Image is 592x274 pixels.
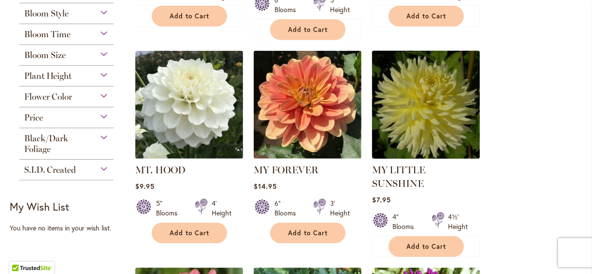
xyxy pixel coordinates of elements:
button: Add to Cart [389,6,464,27]
strong: My Wish List [10,199,69,213]
a: MY FOREVER [254,164,318,176]
img: MY FOREVER [254,51,361,159]
span: Price [24,112,43,123]
button: Add to Cart [270,19,346,40]
span: Add to Cart [170,229,209,237]
div: 4" Blooms [393,212,420,231]
span: Add to Cart [406,12,446,20]
button: Add to Cart [152,223,227,244]
button: Add to Cart [152,6,227,27]
a: MY FOREVER [254,152,361,161]
a: MY LITTLE SUNSHINE [372,164,426,189]
span: $14.95 [254,182,277,191]
a: MT. HOOD [135,152,243,161]
img: MT. HOOD [135,51,243,159]
button: Add to Cart [389,236,464,257]
span: Add to Cart [288,229,328,237]
div: 4' Height [212,198,231,218]
span: Plant Height [24,71,72,81]
div: 3' Height [330,198,350,218]
img: MY LITTLE SUNSHINE [369,48,482,161]
div: You have no items in your wish list. [10,223,129,233]
span: Bloom Size [24,50,66,61]
div: 6" Blooms [274,198,302,218]
span: Flower Color [24,91,72,102]
span: S.I.D. Created [24,165,76,175]
span: Black/Dark Foliage [24,133,68,154]
span: Add to Cart [170,12,209,20]
div: 5" Blooms [156,198,183,218]
span: Add to Cart [406,243,446,251]
div: 4½' Height [448,212,468,231]
span: Bloom Style [24,8,69,19]
a: MY LITTLE SUNSHINE [372,152,480,161]
a: MT. HOOD [135,164,186,176]
span: Add to Cart [288,26,328,34]
iframe: Launch Accessibility Center [7,240,34,267]
span: $7.95 [372,195,391,204]
span: Bloom Time [24,29,71,40]
span: $9.95 [135,182,155,191]
button: Add to Cart [270,223,346,244]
